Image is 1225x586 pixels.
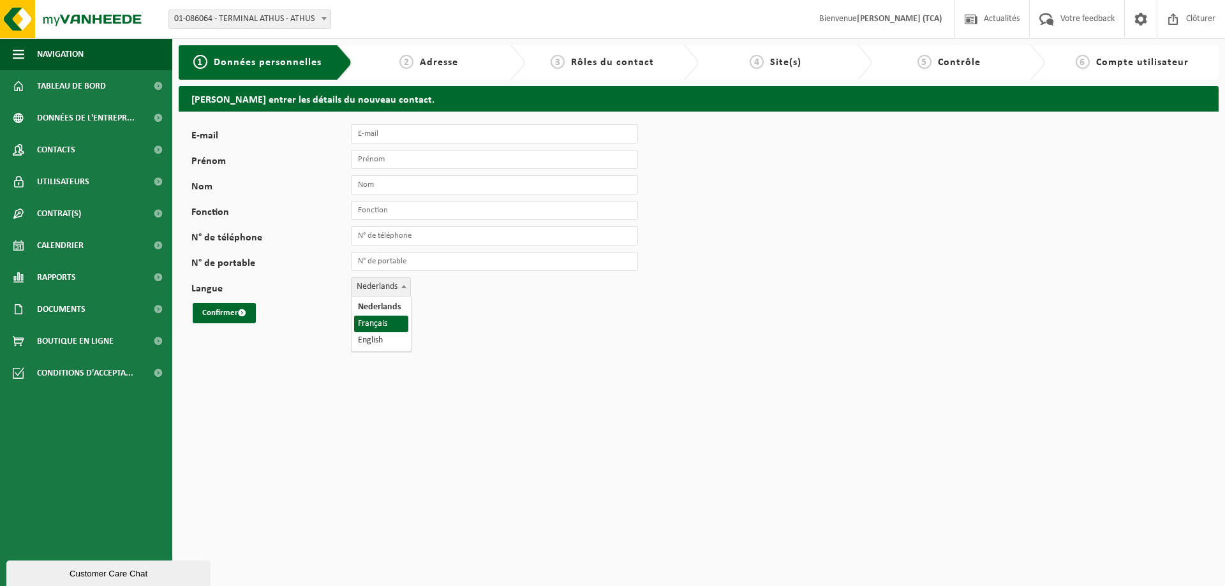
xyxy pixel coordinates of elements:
span: 5 [917,55,932,69]
input: N° de portable [351,252,638,271]
span: 6 [1076,55,1090,69]
label: E-mail [191,131,351,143]
span: 4 [750,55,764,69]
span: Tableau de bord [37,70,106,102]
input: Fonction [351,201,638,220]
label: Prénom [191,156,351,169]
span: Données personnelles [214,57,322,68]
span: Nederlands [351,277,411,297]
span: Rôles du contact [571,57,654,68]
span: Boutique en ligne [37,325,114,357]
label: Fonction [191,207,351,220]
span: Site(s) [770,57,801,68]
span: Utilisateurs [37,166,89,198]
span: Contacts [37,134,75,166]
span: Contrôle [938,57,981,68]
input: Prénom [351,150,638,169]
li: Français [354,316,408,332]
button: Confirmer [193,303,256,323]
li: Nederlands [354,299,408,316]
span: 01-086064 - TERMINAL ATHUS - ATHUS [169,10,330,28]
label: Nom [191,182,351,194]
label: N° de téléphone [191,233,351,245]
span: Nederlands [352,278,410,296]
span: 1 [193,55,207,69]
span: Documents [37,293,85,325]
label: N° de portable [191,258,351,271]
strong: [PERSON_NAME] (TCA) [857,14,942,24]
input: N° de téléphone [351,226,638,245]
span: Conditions d'accepta... [37,357,133,389]
h2: [PERSON_NAME] entrer les détails du nouveau contact. [179,86,1219,111]
span: Contrat(s) [37,198,81,230]
span: Adresse [420,57,458,68]
span: 01-086064 - TERMINAL ATHUS - ATHUS [168,10,331,29]
span: 2 [399,55,413,69]
li: English [354,332,408,349]
input: Nom [351,175,638,194]
input: E-mail [351,124,638,143]
span: Navigation [37,38,84,70]
span: Rapports [37,261,76,293]
span: 3 [551,55,565,69]
label: Langue [191,284,351,297]
span: Calendrier [37,230,84,261]
span: Compte utilisateur [1096,57,1189,68]
iframe: chat widget [6,558,213,586]
span: Données de l'entrepr... [37,102,135,134]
